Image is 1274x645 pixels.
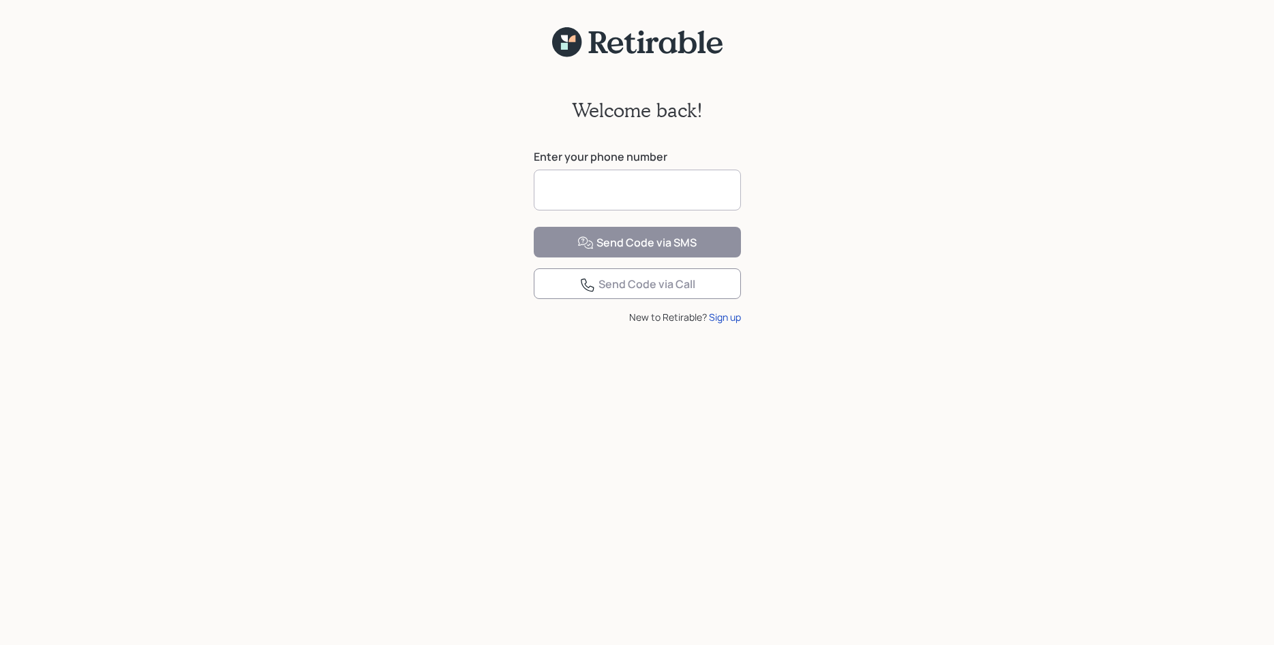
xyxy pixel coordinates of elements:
div: Send Code via Call [579,277,695,293]
div: Send Code via SMS [577,235,697,251]
label: Enter your phone number [534,149,741,164]
div: New to Retirable? [534,310,741,324]
button: Send Code via Call [534,268,741,299]
h2: Welcome back! [572,99,703,122]
button: Send Code via SMS [534,227,741,257]
div: Sign up [709,310,741,324]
